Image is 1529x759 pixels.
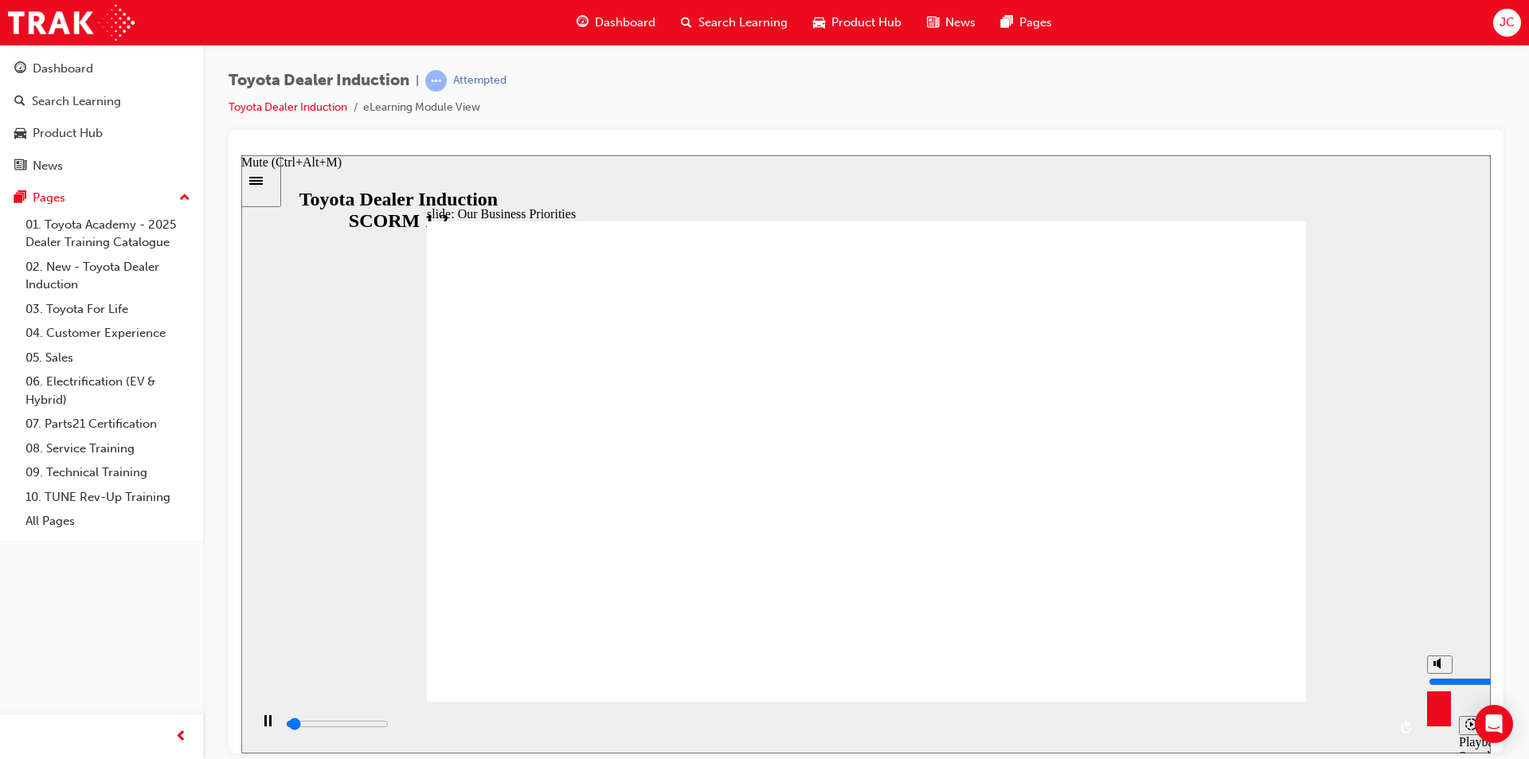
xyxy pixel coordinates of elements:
a: Toyota Dealer Induction [229,100,347,114]
button: Pause (Ctrl+Alt+P) [8,559,35,586]
button: Pages [6,183,197,213]
span: news-icon [927,13,939,33]
div: Pages [33,189,65,207]
span: prev-icon [175,727,187,747]
a: 06. Electrification (EV & Hybrid) [19,370,197,412]
div: Playback Speed [1218,580,1242,608]
a: 07. Parts21 Certification [19,412,197,436]
span: search-icon [14,95,25,109]
div: misc controls [1178,546,1242,598]
span: guage-icon [14,62,26,76]
span: | [416,72,419,90]
span: pages-icon [14,191,26,205]
div: Attempted [453,73,506,88]
div: playback controls [8,546,1178,598]
span: JC [1500,14,1515,32]
a: 05. Sales [19,346,197,370]
a: car-iconProduct Hub [800,6,914,39]
span: car-icon [813,13,825,33]
span: Dashboard [595,14,655,32]
span: guage-icon [577,13,589,33]
span: Product Hub [831,14,901,32]
span: News [945,14,976,32]
a: Product Hub [6,119,197,148]
button: Replay (Ctrl+Alt+R) [1154,561,1178,585]
div: Dashboard [33,60,93,78]
a: 01. Toyota Academy - 2025 Dealer Training Catalogue [19,213,197,255]
span: news-icon [14,159,26,174]
input: slide progress [45,562,147,575]
a: pages-iconPages [988,6,1065,39]
a: 04. Customer Experience [19,321,197,346]
span: learningRecordVerb_ATTEMPT-icon [425,70,447,92]
button: DashboardSearch LearningProduct HubNews [6,51,197,183]
a: News [6,151,197,181]
button: JC [1493,9,1521,37]
a: 09. Technical Training [19,460,197,485]
a: All Pages [19,509,197,534]
div: News [33,157,63,175]
div: Open Intercom Messenger [1475,705,1513,743]
a: search-iconSearch Learning [668,6,800,39]
span: car-icon [14,127,26,141]
span: Search Learning [698,14,788,32]
a: guage-iconDashboard [564,6,668,39]
span: up-icon [179,188,190,209]
div: Search Learning [32,92,121,111]
a: news-iconNews [914,6,988,39]
button: Playback speed [1218,561,1242,580]
a: 08. Service Training [19,436,197,461]
a: Dashboard [6,54,197,84]
div: Product Hub [33,124,103,143]
a: Search Learning [6,87,197,116]
span: Toyota Dealer Induction [229,72,409,90]
li: eLearning Module View [363,99,480,117]
span: pages-icon [1001,13,1013,33]
span: search-icon [681,13,692,33]
a: 02. New - Toyota Dealer Induction [19,255,197,297]
a: 10. TUNE Rev-Up Training [19,485,197,510]
span: Pages [1019,14,1052,32]
img: Trak [8,5,135,41]
a: 03. Toyota For Life [19,297,197,322]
